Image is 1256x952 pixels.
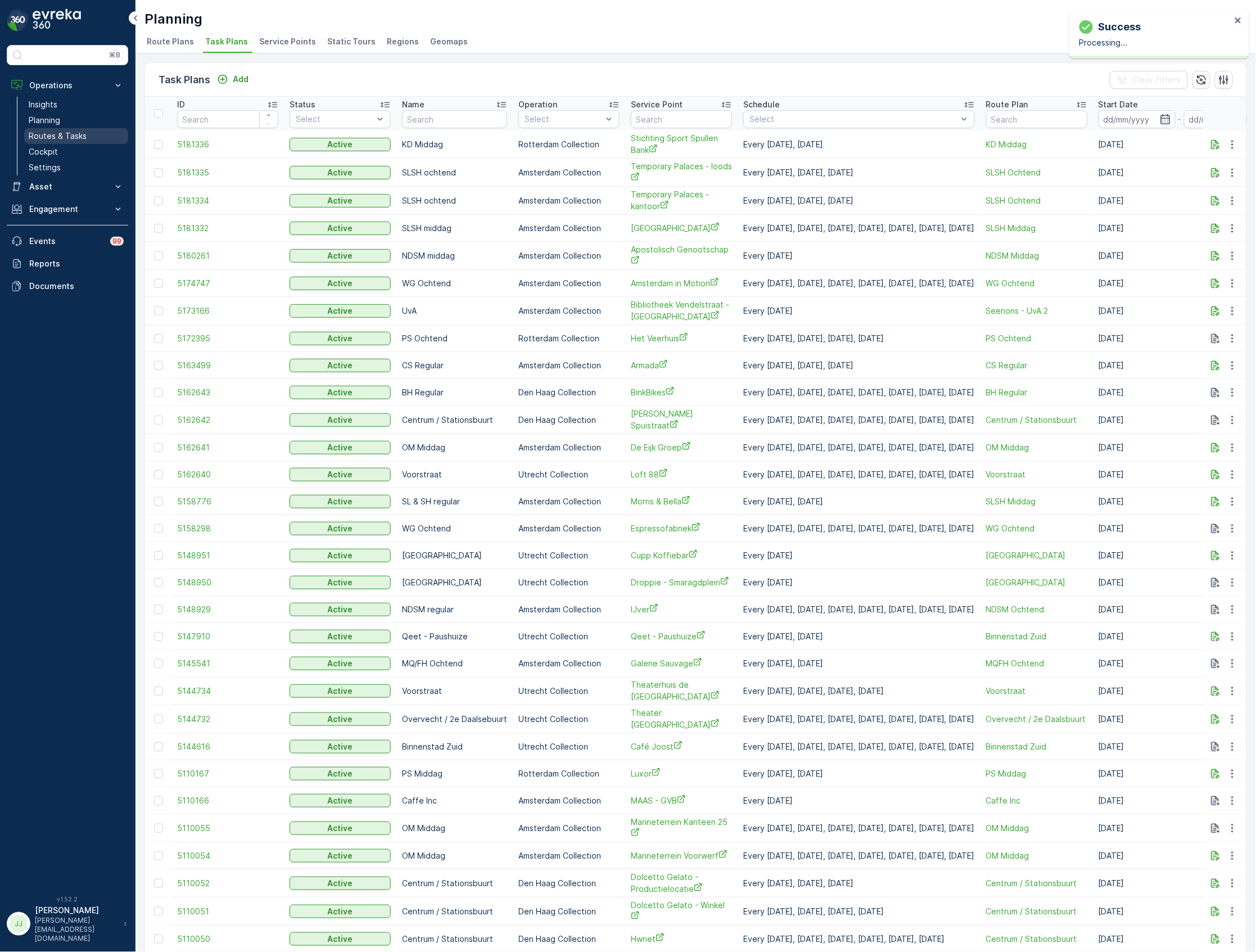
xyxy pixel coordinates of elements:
[328,658,353,669] p: Active
[177,360,278,371] a: 5163499
[29,204,106,215] p: Engagement
[631,576,732,588] a: Droppie - Smaragdplein
[177,685,278,697] a: 5144734
[328,496,353,507] p: Active
[631,850,732,861] span: Marineterrein Voorwerf
[631,707,732,730] a: Theater Utrecht & café Kien
[177,577,278,588] a: 5148950
[986,523,1087,534] span: WG Ochtend
[986,139,1087,150] span: KD Middag
[986,631,1087,642] a: Binnenstad Zuid
[986,387,1087,398] a: BH Regular
[986,469,1087,480] span: Voorstraat
[7,74,128,97] button: Operations
[986,195,1087,206] a: SLSH Ochtend
[986,442,1087,453] span: OM Middag
[154,470,163,479] div: Toggle Row Selected
[177,333,278,344] a: 5172395
[986,741,1087,752] a: Binnenstad Zuid
[631,441,732,453] a: De Eijk Groep
[24,160,128,175] a: Settings
[177,823,278,834] span: 5110055
[631,299,732,322] a: Bibliotheek Vendelstraat - UvA
[177,878,278,889] a: 5110052
[154,524,163,533] div: Toggle Row Selected
[328,795,353,806] p: Active
[177,496,278,507] span: 5158776
[986,823,1087,834] span: OM Middag
[328,577,353,588] p: Active
[112,237,121,246] p: 99
[631,872,732,895] a: Dolcetto Gelato - Productielocatie
[986,550,1087,561] a: Lombok
[328,741,353,752] p: Active
[631,468,732,480] span: Loft 88
[7,198,128,220] button: Engagement
[177,469,278,480] a: 5162640
[154,796,163,805] div: Toggle Row Selected
[986,714,1087,725] a: Overvecht / 2e Daalsbuurt
[328,305,353,317] p: Active
[177,167,278,178] a: 5181335
[631,359,732,371] span: Armada
[177,714,278,725] a: 5144732
[986,604,1087,615] span: NDSM Ochtend
[29,162,61,173] p: Settings
[631,933,732,945] a: Hwnet
[986,110,1087,128] input: Search
[986,333,1087,344] a: PS Ochtend
[29,258,124,269] p: Reports
[328,414,353,426] p: Active
[154,224,163,233] div: Toggle Row Selected
[177,223,278,234] a: 5181332
[631,386,732,398] a: BinkBikes
[328,442,353,453] p: Active
[154,388,163,397] div: Toggle Row Selected
[328,523,353,534] p: Active
[7,905,128,943] button: JJ[PERSON_NAME][PERSON_NAME][EMAIL_ADDRESS][DOMAIN_NAME]
[154,196,163,205] div: Toggle Row Selected
[631,222,732,234] span: [GEOGRAPHIC_DATA]
[986,550,1087,561] span: [GEOGRAPHIC_DATA]
[986,223,1087,234] span: SLSH Middag
[177,906,278,917] a: 5110051
[177,110,278,128] input: Search
[177,442,278,453] span: 5162641
[177,550,278,561] a: 5148951
[631,549,732,561] span: Cupp Koffiebar
[154,168,163,177] div: Toggle Row Selected
[328,768,353,779] p: Active
[154,742,163,751] div: Toggle Row Selected
[631,161,732,184] a: Temporary Palaces - loods
[986,658,1087,669] a: MQFH Ochtend
[402,110,507,128] input: Search
[154,605,163,614] div: Toggle Row Selected
[631,222,732,234] a: Pazzi Westerpark
[177,139,278,150] a: 5181336
[29,115,60,126] p: Planning
[631,795,732,806] a: MAAS - GVB
[986,167,1087,178] a: SLSH Ochtend
[177,278,278,289] span: 5174747
[177,795,278,806] a: 5110166
[631,657,732,669] span: Galerie Sauvage
[631,133,732,156] a: Stichting Sport Spullen Bank
[328,550,353,561] p: Active
[29,130,87,142] p: Routes & Tasks
[177,631,278,642] a: 5147910
[213,73,253,86] button: Add
[631,741,732,752] span: Café Joost
[631,630,732,642] a: Qeet - Paushuize
[986,278,1087,289] a: WG Ochtend
[328,850,353,861] p: Active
